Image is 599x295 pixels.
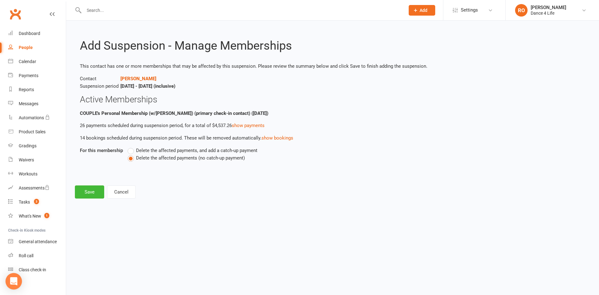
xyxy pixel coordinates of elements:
div: Waivers [19,157,34,162]
span: Suspension period [80,82,120,90]
h2: Add Suspension - Manage Memberships [80,39,585,52]
div: Payments [19,73,38,78]
div: RO [515,4,528,17]
p: This contact has one or more memberships that may be affected by this suspension. Please review t... [80,62,585,70]
a: show payments [232,123,265,128]
strong: [DATE] - [DATE] (inclusive) [120,83,175,89]
a: What's New1 [8,209,66,223]
a: Calendar [8,55,66,69]
a: [PERSON_NAME] [120,76,156,81]
a: Workouts [8,167,66,181]
div: What's New [19,214,41,219]
div: People [19,45,33,50]
span: Delete the affected payments (no catch-up payment) [136,154,245,161]
a: People [8,41,66,55]
div: General attendance [19,239,57,244]
span: 1 [44,213,49,218]
a: Clubworx [7,6,23,22]
a: Gradings [8,139,66,153]
div: Messages [19,101,38,106]
label: For this membership [80,147,123,154]
a: Assessments [8,181,66,195]
a: Tasks 3 [8,195,66,209]
span: Add [420,8,427,13]
div: [PERSON_NAME] [531,5,566,10]
button: Cancel [107,185,136,199]
div: Open Intercom Messenger [6,273,22,290]
input: Search... [82,6,401,15]
div: Calendar [19,59,36,64]
p: 26 payments scheduled during suspension period, for a total of $4,537.26 [80,122,585,129]
span: Settings [461,3,478,17]
h3: Active Memberships [80,95,585,105]
a: Roll call [8,249,66,263]
div: Gradings [19,143,37,148]
a: Automations [8,111,66,125]
div: Workouts [19,171,37,176]
div: Assessments [19,185,50,190]
div: Dance 4 Life [531,10,566,16]
div: Product Sales [19,129,46,134]
a: General attendance kiosk mode [8,235,66,249]
a: Waivers [8,153,66,167]
a: Reports [8,83,66,97]
span: 14 bookings scheduled during suspension period. These will be removed automatically. [80,135,293,141]
span: Contact [80,75,120,82]
a: Messages [8,97,66,111]
b: COUPLE's Personal Membership (w/[PERSON_NAME]) (primary check-in contact) ([DATE]) [80,111,268,116]
button: Add [409,5,435,16]
a: Dashboard [8,27,66,41]
div: Roll call [19,253,33,258]
span: 3 [34,199,39,204]
button: show bookings [261,134,293,142]
div: Class check-in [19,267,46,272]
a: Product Sales [8,125,66,139]
div: Automations [19,115,44,120]
a: Class kiosk mode [8,263,66,277]
div: Tasks [19,199,30,204]
button: Save [75,185,104,199]
div: Dashboard [19,31,40,36]
span: Delete the affected payments, and add a catch-up payment [136,147,257,153]
a: Payments [8,69,66,83]
div: Reports [19,87,34,92]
